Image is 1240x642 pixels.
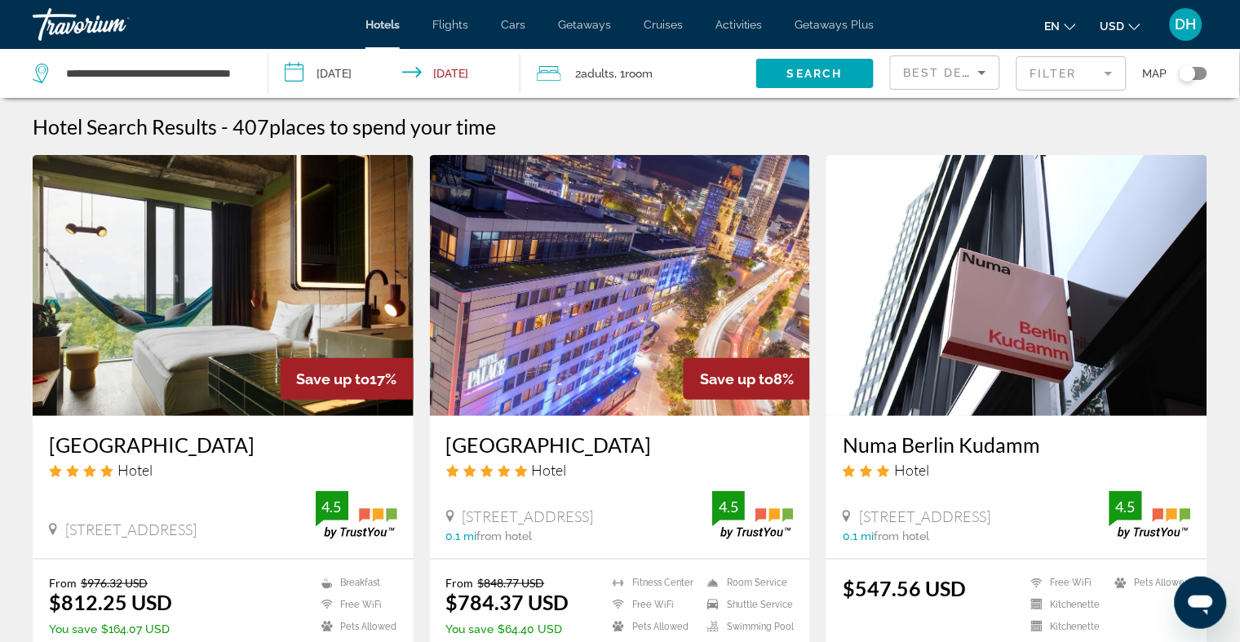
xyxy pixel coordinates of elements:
span: You save [49,622,97,635]
a: Getaways [558,18,611,31]
div: 17% [281,358,414,400]
del: $848.77 USD [478,576,545,590]
li: Shuttle Service [699,598,794,612]
li: Pets Allowed [1107,576,1191,590]
span: 2 [576,62,615,85]
h1: Hotel Search Results [33,114,217,139]
span: Hotel [894,461,929,479]
span: You save [446,622,494,635]
img: trustyou-badge.svg [316,491,397,539]
button: Travelers: 2 adults, 0 children [520,49,756,98]
ins: $784.37 USD [446,590,569,614]
ins: $547.56 USD [843,576,966,600]
span: [STREET_ADDRESS] [463,507,594,525]
li: Pets Allowed [313,620,397,634]
img: trustyou-badge.svg [712,491,794,539]
span: Save up to [297,370,370,387]
iframe: Button to launch messaging window [1175,577,1227,629]
button: Filter [1016,55,1127,91]
a: [GEOGRAPHIC_DATA] [446,432,795,457]
button: Search [756,59,874,88]
span: Best Deals [904,66,989,79]
button: Change currency [1100,14,1140,38]
img: Hotel image [33,155,414,416]
a: Activities [715,18,763,31]
div: 4.5 [1109,497,1142,516]
li: Kitchenette [1023,620,1107,634]
div: 4.5 [712,497,745,516]
h2: 407 [232,114,496,139]
a: [GEOGRAPHIC_DATA] [49,432,397,457]
li: Free WiFi [313,598,397,612]
span: from hotel [874,529,929,542]
span: Hotel [117,461,153,479]
span: 0.1 mi [446,529,477,542]
a: Numa Berlin Kudamm [843,432,1191,457]
a: Cruises [644,18,683,31]
span: From [49,576,77,590]
img: trustyou-badge.svg [1109,491,1191,539]
li: Pets Allowed [604,620,699,634]
li: Room Service [699,576,794,590]
img: Hotel image [826,155,1207,416]
span: DH [1176,16,1197,33]
span: [STREET_ADDRESS] [65,520,197,538]
mat-select: Sort by [904,63,986,82]
ins: $812.25 USD [49,590,172,614]
button: User Menu [1165,7,1207,42]
button: Check-in date: Apr 11, 2026 Check-out date: Apr 15, 2026 [268,49,520,98]
p: $64.40 USD [446,622,569,635]
button: Change language [1045,14,1076,38]
span: Save up to [700,370,773,387]
li: Breakfast [313,576,397,590]
a: Hotels [365,18,400,31]
li: Fitness Center [604,576,699,590]
span: Adults [582,67,615,80]
span: Search [787,67,843,80]
span: Hotel [532,461,567,479]
span: 0.1 mi [843,529,874,542]
span: USD [1100,20,1125,33]
span: - [221,114,228,139]
li: Free WiFi [1023,576,1107,590]
span: From [446,576,474,590]
div: 4 star Hotel [49,461,397,479]
li: Kitchenette [1023,598,1107,612]
div: 5 star Hotel [446,461,795,479]
span: Map [1143,62,1167,85]
a: Travorium [33,3,196,46]
a: Cars [501,18,525,31]
span: Room [626,67,653,80]
span: , 1 [615,62,653,85]
del: $976.32 USD [81,576,148,590]
div: 4.5 [316,497,348,516]
span: en [1045,20,1061,33]
div: 3 star Hotel [843,461,1191,479]
span: [STREET_ADDRESS] [859,507,990,525]
span: from hotel [477,529,533,542]
a: Getaways Plus [795,18,875,31]
span: places to spend your time [269,114,496,139]
li: Free WiFi [604,598,699,612]
p: $164.07 USD [49,622,172,635]
a: Flights [432,18,468,31]
div: 8% [684,358,810,400]
button: Toggle map [1167,66,1207,81]
li: Swimming Pool [699,620,794,634]
img: Hotel image [430,155,811,416]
